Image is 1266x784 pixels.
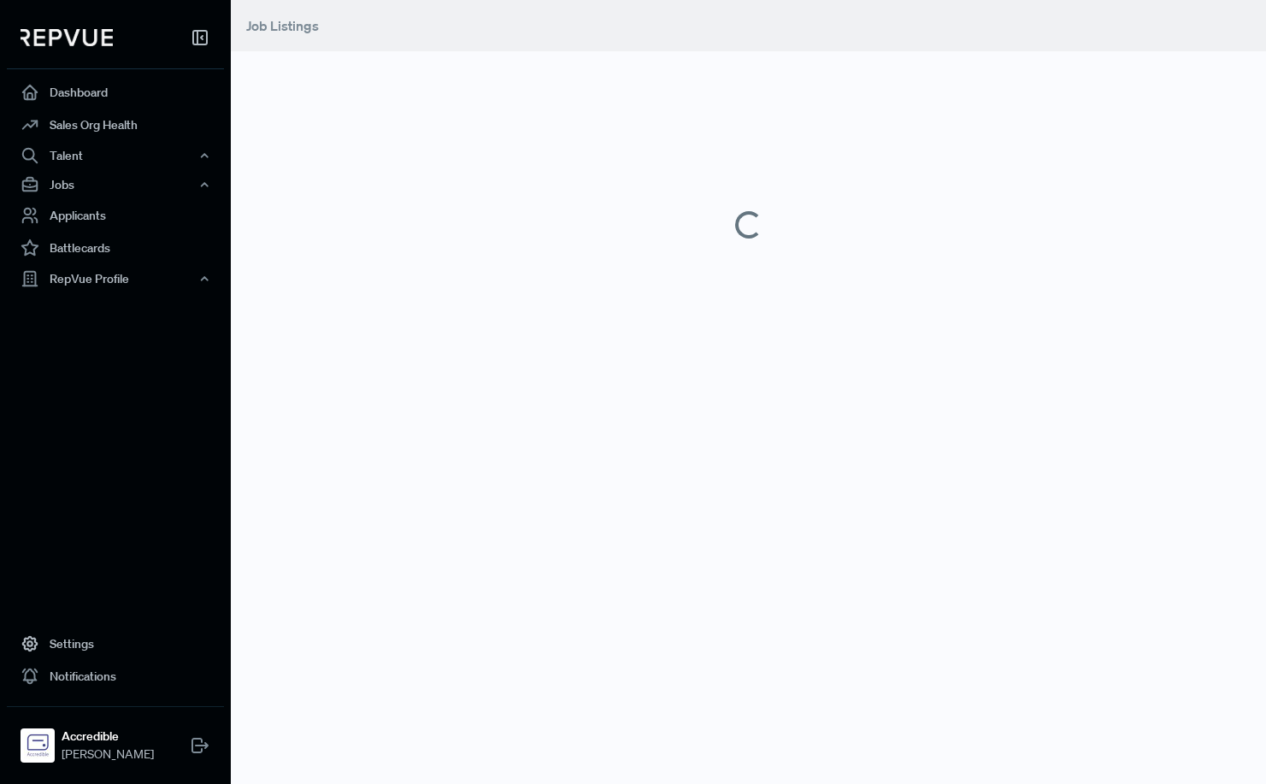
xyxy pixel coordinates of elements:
[7,141,224,170] button: Talent
[21,29,113,46] img: RepVue
[62,728,154,746] strong: Accredible
[246,15,319,36] a: Job Listings
[7,76,224,109] a: Dashboard
[7,660,224,693] a: Notifications
[7,264,224,293] button: RepVue Profile
[7,628,224,660] a: Settings
[7,170,224,199] button: Jobs
[7,232,224,264] a: Battlecards
[7,199,224,232] a: Applicants
[7,706,224,770] a: AccredibleAccredible[PERSON_NAME]
[7,109,224,141] a: Sales Org Health
[24,732,51,759] img: Accredible
[62,746,154,763] span: [PERSON_NAME]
